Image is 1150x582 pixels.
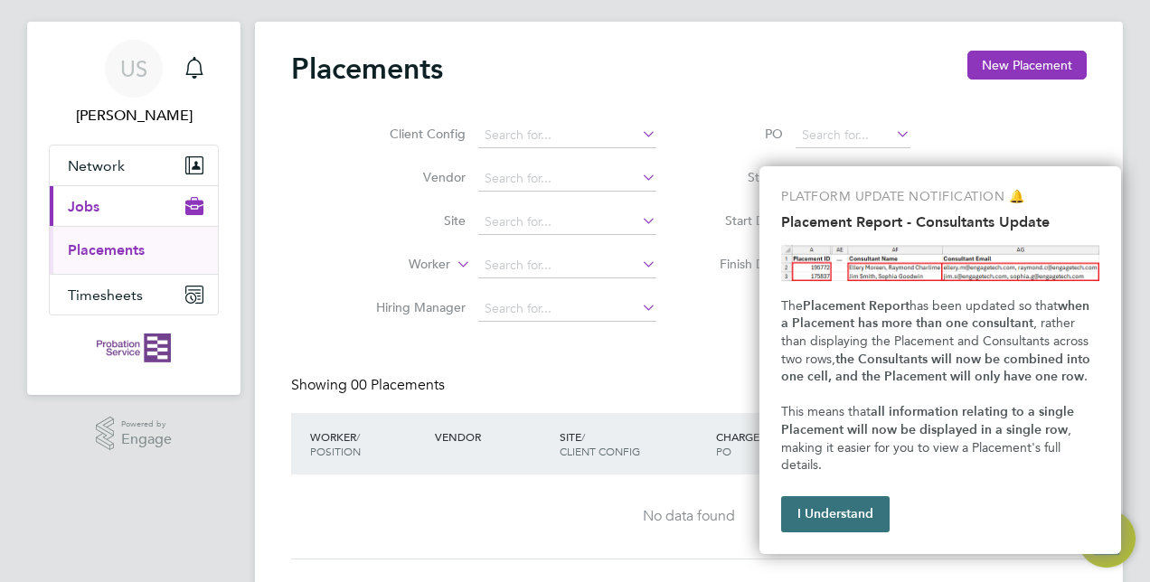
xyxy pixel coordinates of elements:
[478,296,656,322] input: Search for...
[68,198,99,215] span: Jobs
[781,245,1099,281] img: Highlight Placement ID, Consultant Name and Email, in the Placements report
[702,126,783,142] label: PO
[49,40,219,127] a: Go to account details
[310,429,361,458] span: / Position
[291,51,443,87] h2: Placements
[796,123,910,148] input: Search for...
[362,169,466,185] label: Vendor
[430,420,555,453] div: Vendor
[478,253,656,278] input: Search for...
[309,507,1069,526] div: No data found
[362,212,466,229] label: Site
[781,213,1099,230] h2: Placement Report - Consultants Update
[478,166,656,192] input: Search for...
[910,298,1058,314] span: has been updated so that
[478,210,656,235] input: Search for...
[27,22,240,395] nav: Main navigation
[346,256,450,274] label: Worker
[478,123,656,148] input: Search for...
[306,420,430,467] div: Worker
[120,57,147,80] span: US
[759,166,1121,554] div: Placement Report Consultants Update
[702,169,783,185] label: Status
[702,212,783,229] label: Start Date
[781,404,1078,437] strong: all information relating to a single Placement will now be displayed in a single row
[291,376,448,395] div: Showing
[49,333,219,362] a: Go to home page
[68,241,145,258] a: Placements
[560,429,640,458] span: / Client Config
[97,333,170,362] img: probationservice-logo-retina.png
[702,256,783,272] label: Finish Date
[781,298,803,314] span: The
[781,422,1075,473] span: , making it easier for you to view a Placement's full details.
[49,105,219,127] span: Ursula Scheepers
[781,188,1099,206] p: PLATFORM UPDATE NOTIFICATION 🔔
[781,404,871,419] span: This means that
[351,376,445,394] span: 00 Placements
[1084,369,1088,384] span: .
[68,157,125,174] span: Network
[121,432,172,447] span: Engage
[781,298,1093,332] strong: when a Placement has more than one consultant
[781,315,1092,366] span: , rather than displaying the Placement and Consultants across two rows,
[555,420,712,467] div: Site
[967,51,1087,80] button: New Placement
[781,496,890,532] button: I Understand
[716,429,763,458] span: / PO
[362,299,466,315] label: Hiring Manager
[803,298,910,314] strong: Placement Report
[362,126,466,142] label: Client Config
[68,286,143,304] span: Timesheets
[781,352,1094,385] strong: the Consultants will now be combined into one cell, and the Placement will only have one row
[121,417,172,432] span: Powered by
[712,420,806,467] div: Charge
